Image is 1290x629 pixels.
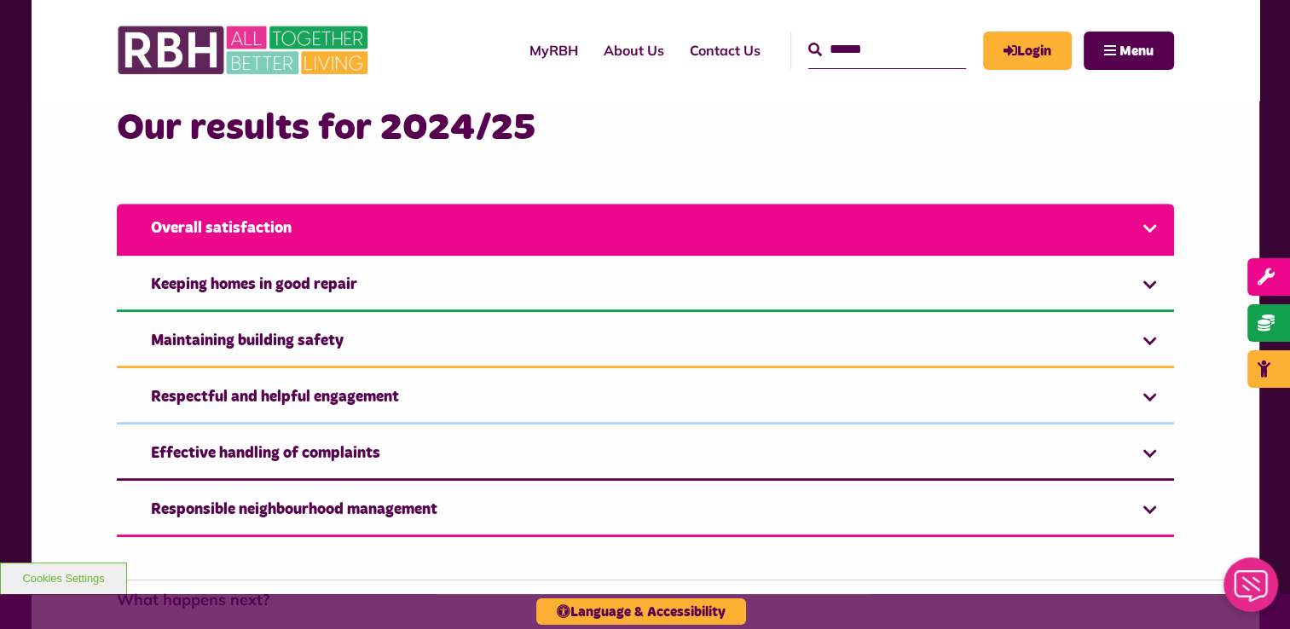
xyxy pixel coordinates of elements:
[1119,44,1154,58] span: Menu
[517,27,591,73] a: MyRBH
[117,429,1174,481] a: Effective handling of complaints
[117,590,269,609] strong: What happens next?
[117,316,1174,368] a: Maintaining building safety
[117,204,1174,256] a: Overall satisfaction
[1213,552,1290,629] iframe: Netcall Web Assistant for live chat
[117,104,1174,153] h3: Our results for 2024/25
[983,32,1072,70] a: MyRBH
[117,260,1174,312] a: Keeping homes in good repair
[117,485,1174,537] a: Responsible neighbourhood management
[117,17,373,84] img: RBH
[677,27,773,73] a: Contact Us
[591,27,677,73] a: About Us
[117,372,1174,424] a: Respectful and helpful engagement
[808,32,966,68] input: Search
[1084,32,1174,70] button: Navigation
[536,598,746,625] button: Language & Accessibility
